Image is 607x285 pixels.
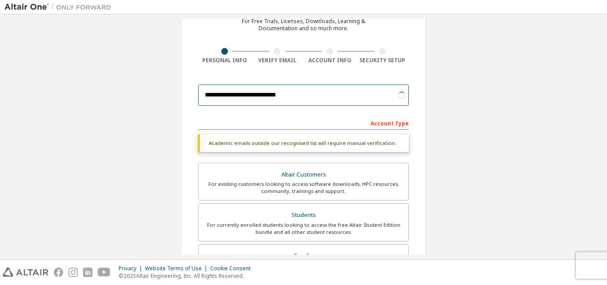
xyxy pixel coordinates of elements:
div: Cookie Consent [210,265,256,272]
img: Altair One [4,3,116,12]
p: © 2025 Altair Engineering, Inc. All Rights Reserved. [119,272,256,280]
div: Students [204,209,403,221]
div: For currently enrolled students looking to access the free Altair Student Edition bundle and all ... [204,221,403,236]
img: youtube.svg [98,268,111,277]
img: instagram.svg [68,268,78,277]
img: altair_logo.svg [3,268,48,277]
div: Privacy [119,265,145,272]
div: Verify Email [251,57,304,64]
img: facebook.svg [54,268,63,277]
div: Altair Customers [204,169,403,181]
div: Personal Info [198,57,251,64]
div: Academic emails outside our recognised list will require manual verification. [198,134,409,152]
div: Faculty [204,250,403,262]
div: For Free Trials, Licenses, Downloads, Learning & Documentation and so much more. [242,18,365,32]
div: For existing customers looking to access software downloads, HPC resources, community, trainings ... [204,181,403,195]
div: Website Terms of Use [145,265,210,272]
img: linkedin.svg [83,268,92,277]
div: Security Setup [356,57,409,64]
div: Account Info [303,57,356,64]
div: Account Type [198,116,409,130]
